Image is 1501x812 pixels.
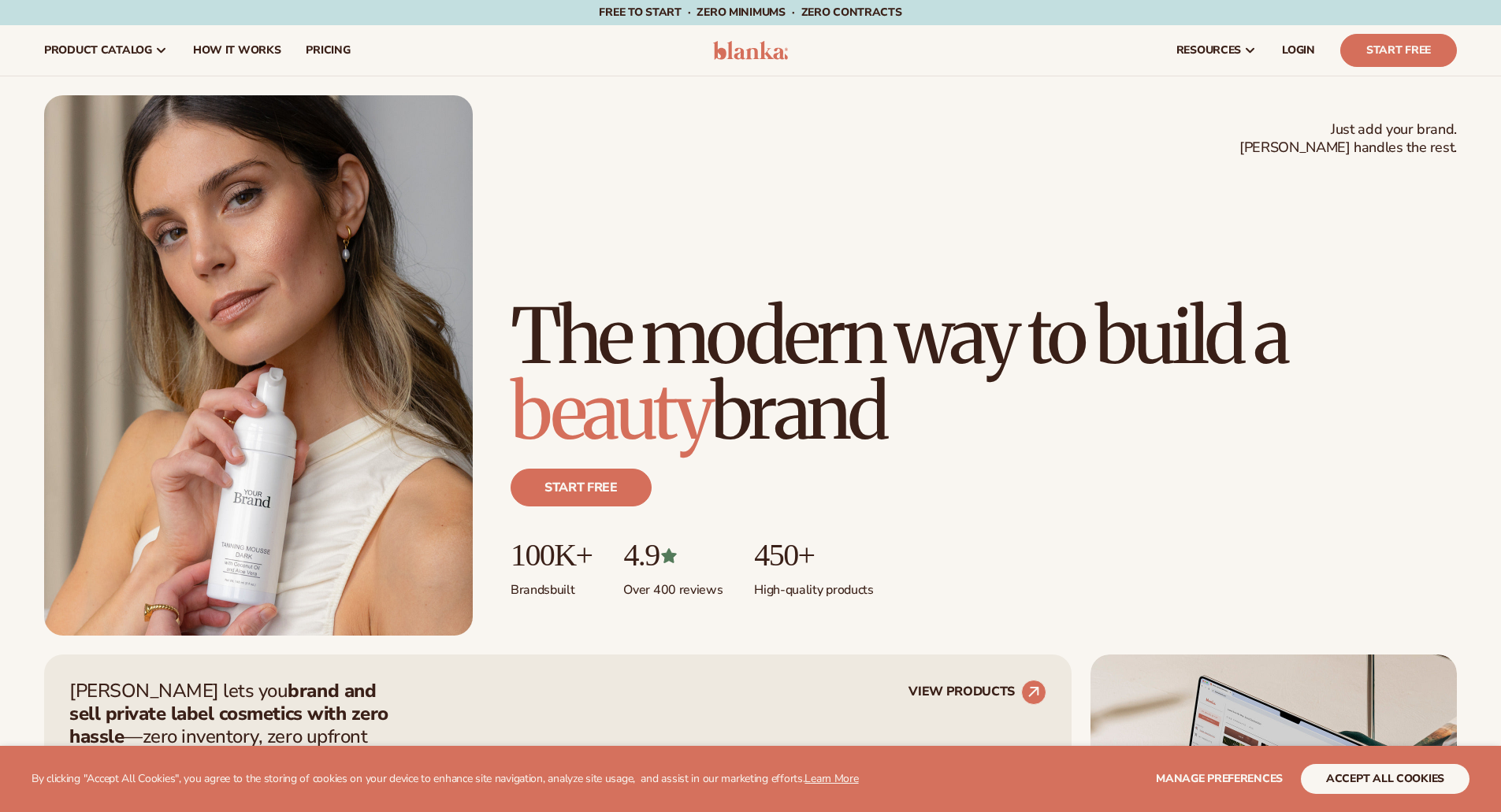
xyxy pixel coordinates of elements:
[1164,25,1269,76] a: resources
[623,573,723,599] p: Over 400 reviews
[32,25,180,76] a: product catalog
[1282,44,1315,57] span: LOGIN
[754,573,873,599] p: High-quality products
[44,95,473,636] img: Female holding tanning mousse.
[511,298,1457,450] h1: The modern way to build a brand
[32,773,859,786] p: By clicking "Accept All Cookies", you agree to the storing of cookies on your device to enhance s...
[193,44,281,57] span: How It Works
[908,680,1046,705] a: VIEW PRODUCTS
[511,573,592,599] p: Brands built
[44,44,152,57] span: product catalog
[511,469,652,506] a: Start free
[1301,764,1469,794] button: accept all cookies
[306,44,350,57] span: pricing
[1269,25,1328,76] a: LOGIN
[293,25,362,76] a: pricing
[804,771,858,786] a: Learn More
[69,680,408,770] p: [PERSON_NAME] lets you —zero inventory, zero upfront costs, and we handle fulfillment for you.
[1156,771,1283,786] span: Manage preferences
[1156,764,1283,794] button: Manage preferences
[1176,44,1241,57] span: resources
[1239,121,1457,158] span: Just add your brand. [PERSON_NAME] handles the rest.
[511,538,592,573] p: 100K+
[754,538,873,573] p: 450+
[623,538,723,573] p: 4.9
[511,365,711,459] span: beauty
[180,25,294,76] a: How It Works
[713,41,788,60] img: logo
[1340,34,1457,67] a: Start Free
[599,5,901,20] span: Free to start · ZERO minimums · ZERO contracts
[69,678,388,749] strong: brand and sell private label cosmetics with zero hassle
